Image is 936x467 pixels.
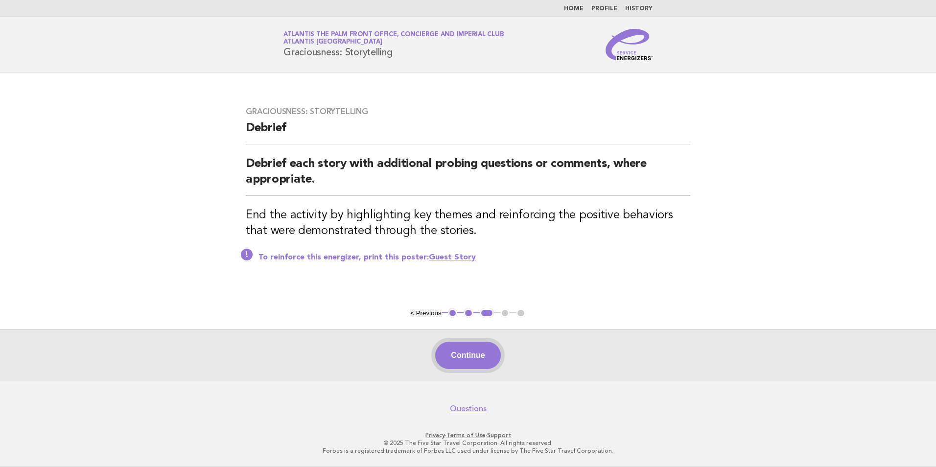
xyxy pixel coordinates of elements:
p: Forbes is a registered trademark of Forbes LLC used under license by The Five Star Travel Corpora... [168,447,768,455]
a: Support [487,432,511,439]
a: Guest Story [429,254,476,261]
h2: Debrief each story with additional probing questions or comments, where appropriate. [246,156,690,196]
span: Atlantis [GEOGRAPHIC_DATA] [283,39,382,46]
button: 2 [464,308,473,318]
h2: Debrief [246,120,690,144]
button: < Previous [410,309,441,317]
p: To reinforce this energizer, print this poster: [258,253,690,262]
a: Privacy [425,432,445,439]
h3: Graciousness: Storytelling [246,107,690,117]
a: Home [564,6,584,12]
a: Profile [591,6,617,12]
h1: Graciousness: Storytelling [283,32,504,57]
button: 3 [480,308,494,318]
button: Continue [435,342,500,369]
a: History [625,6,653,12]
img: Service Energizers [606,29,653,60]
p: · · [168,431,768,439]
h3: End the activity by highlighting key themes and reinforcing the positive behaviors that were demo... [246,208,690,239]
button: 1 [448,308,458,318]
a: Terms of Use [446,432,486,439]
p: © 2025 The Five Star Travel Corporation. All rights reserved. [168,439,768,447]
a: Atlantis The Palm Front Office, Concierge and Imperial ClubAtlantis [GEOGRAPHIC_DATA] [283,31,504,45]
a: Questions [450,404,487,414]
